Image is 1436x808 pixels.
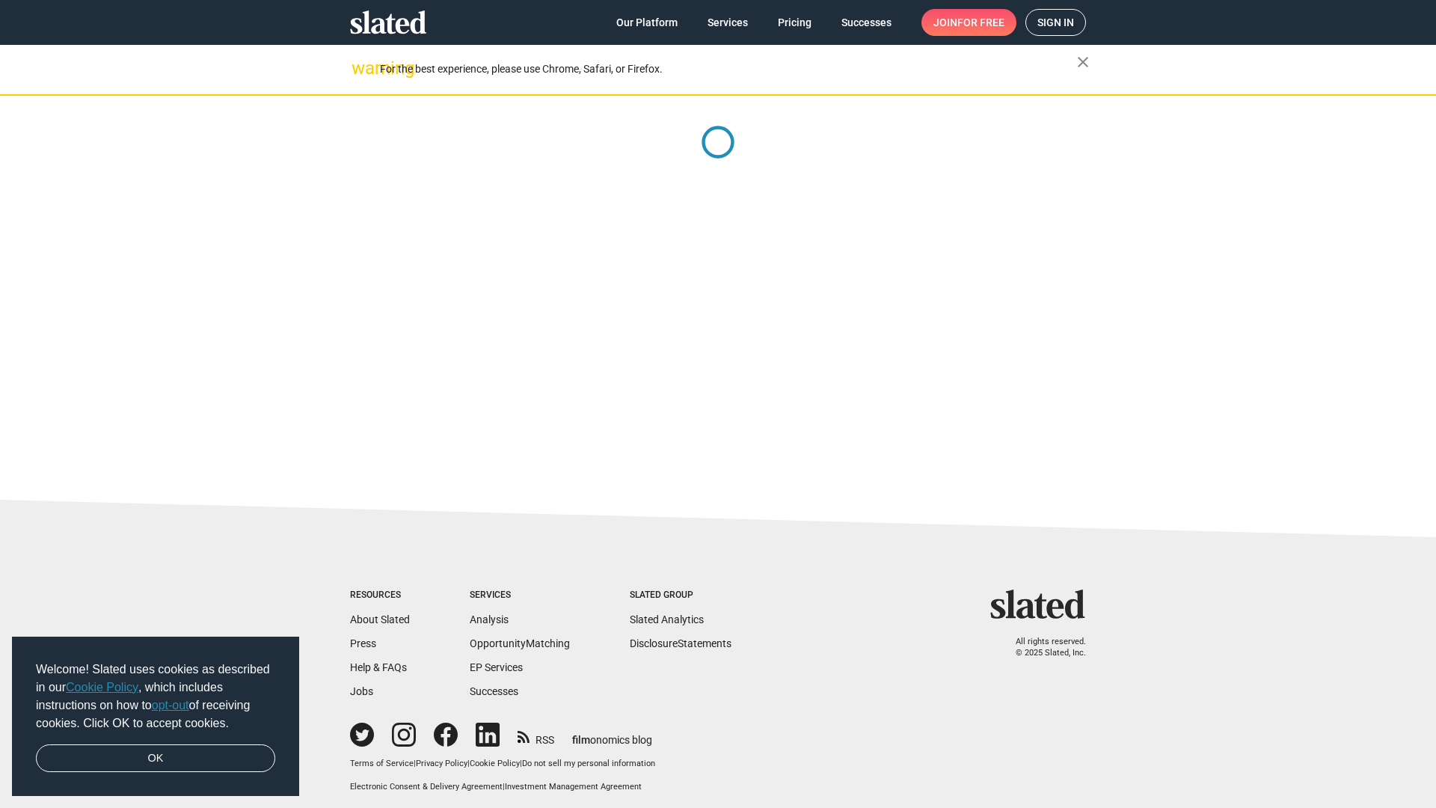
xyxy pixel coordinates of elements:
[778,9,811,36] span: Pricing
[470,637,570,649] a: OpportunityMatching
[36,661,275,732] span: Welcome! Slated uses cookies as described in our , which includes instructions on how to of recei...
[380,59,1077,79] div: For the best experience, please use Chrome, Safari, or Firefox.
[630,637,731,649] a: DisclosureStatements
[1000,637,1086,658] p: All rights reserved. © 2025 Slated, Inc.
[352,59,369,77] mat-icon: warning
[604,9,690,36] a: Our Platform
[350,637,376,649] a: Press
[522,759,655,770] button: Do not sell my personal information
[696,9,760,36] a: Services
[350,590,410,602] div: Resources
[957,9,1004,36] span: for free
[630,590,731,602] div: Slated Group
[467,759,470,768] span: |
[416,759,467,768] a: Privacy Policy
[520,759,522,768] span: |
[841,9,892,36] span: Successes
[414,759,416,768] span: |
[616,9,678,36] span: Our Platform
[829,9,903,36] a: Successes
[572,734,590,746] span: film
[921,9,1016,36] a: Joinfor free
[470,613,509,625] a: Analysis
[66,681,138,694] a: Cookie Policy
[470,590,570,602] div: Services
[572,721,652,747] a: filmonomics blog
[36,744,275,773] a: dismiss cookie message
[1037,10,1074,35] span: Sign in
[1025,9,1086,36] a: Sign in
[350,685,373,697] a: Jobs
[350,661,407,673] a: Help & FAQs
[12,637,299,797] div: cookieconsent
[470,759,520,768] a: Cookie Policy
[503,782,505,792] span: |
[630,613,704,625] a: Slated Analytics
[350,613,410,625] a: About Slated
[933,9,1004,36] span: Join
[350,759,414,768] a: Terms of Service
[518,724,554,747] a: RSS
[1074,53,1092,71] mat-icon: close
[505,782,642,792] a: Investment Management Agreement
[350,782,503,792] a: Electronic Consent & Delivery Agreement
[766,9,823,36] a: Pricing
[470,685,518,697] a: Successes
[470,661,523,673] a: EP Services
[152,699,189,711] a: opt-out
[708,9,748,36] span: Services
